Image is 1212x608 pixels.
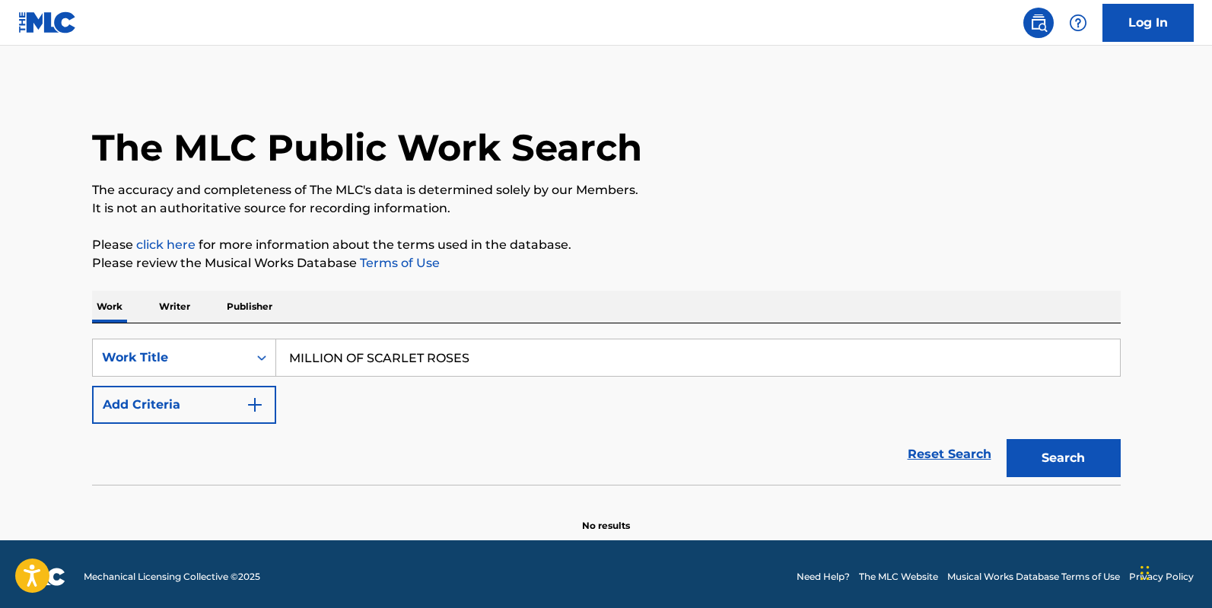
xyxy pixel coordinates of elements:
img: search [1029,14,1048,32]
h1: The MLC Public Work Search [92,125,642,170]
div: Work Title [102,349,239,367]
a: Log In [1102,4,1194,42]
p: The accuracy and completeness of The MLC's data is determined solely by our Members. [92,181,1121,199]
p: Please review the Musical Works Database [92,254,1121,272]
a: click here [136,237,196,252]
p: No results [582,501,630,533]
a: Need Help? [797,570,850,584]
a: The MLC Website [859,570,938,584]
button: Search [1007,439,1121,477]
a: Musical Works Database Terms of Use [947,570,1120,584]
span: Mechanical Licensing Collective © 2025 [84,570,260,584]
button: Add Criteria [92,386,276,424]
a: Terms of Use [357,256,440,270]
a: Reset Search [900,438,999,471]
p: Writer [154,291,195,323]
a: Privacy Policy [1129,570,1194,584]
p: Publisher [222,291,277,323]
img: 9d2ae6d4665cec9f34b9.svg [246,396,264,414]
img: help [1069,14,1087,32]
img: MLC Logo [18,11,77,33]
p: Please for more information about the terms used in the database. [92,236,1121,254]
p: It is not an authoritative source for recording information. [92,199,1121,218]
iframe: Chat Widget [1136,535,1212,608]
div: Help [1063,8,1093,38]
a: Public Search [1023,8,1054,38]
div: Drag [1140,550,1150,596]
form: Search Form [92,339,1121,485]
p: Work [92,291,127,323]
